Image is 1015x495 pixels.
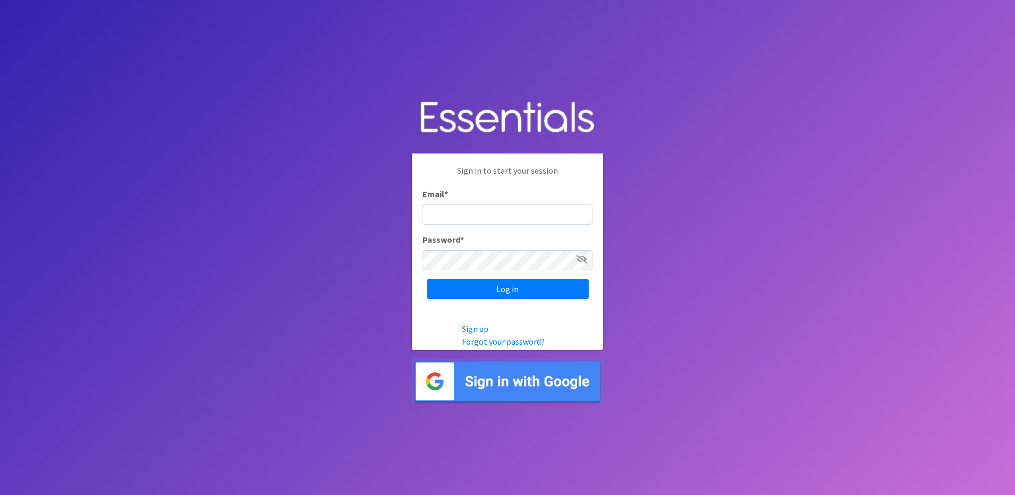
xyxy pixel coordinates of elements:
[460,234,464,245] abbr: required
[444,189,448,199] abbr: required
[427,279,589,299] input: Log in
[462,323,488,334] a: Sign up
[462,336,545,347] a: Forgot your password?
[412,91,603,146] img: Human Essentials
[423,164,592,187] p: Sign in to start your session
[423,187,448,200] label: Email
[412,359,603,405] img: Sign in with Google
[423,233,464,246] label: Password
